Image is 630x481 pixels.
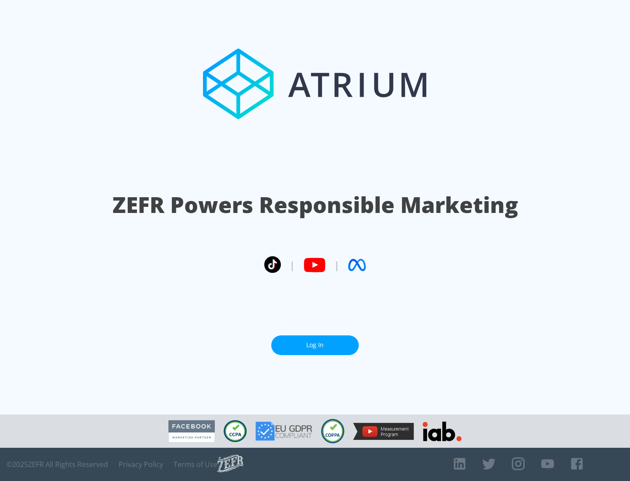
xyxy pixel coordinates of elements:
img: IAB [423,422,462,441]
img: Facebook Marketing Partner [168,420,215,443]
img: GDPR Compliant [255,422,312,441]
a: Privacy Policy [119,460,163,469]
span: © 2025 ZEFR All Rights Reserved [7,460,108,469]
img: CCPA Compliant [224,420,247,442]
a: Terms of Use [174,460,217,469]
span: | [334,258,339,272]
img: COPPA Compliant [321,419,344,443]
span: | [290,258,295,272]
img: YouTube Measurement Program [353,423,414,440]
a: Log In [271,335,359,355]
h1: ZEFR Powers Responsible Marketing [112,190,518,220]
